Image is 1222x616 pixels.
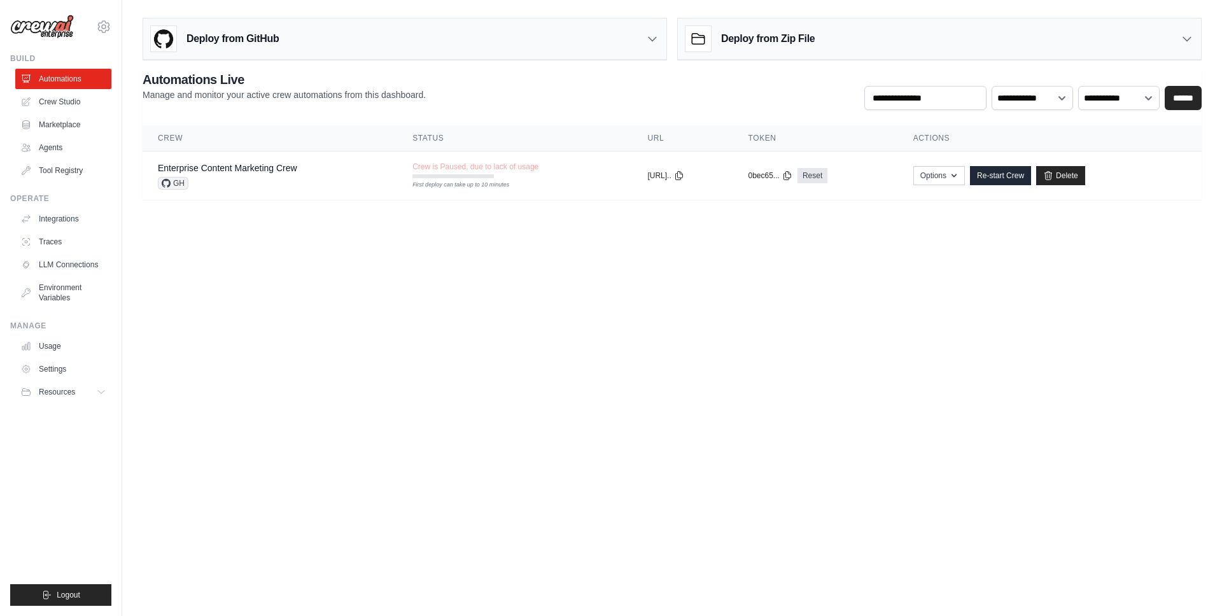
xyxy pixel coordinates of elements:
[15,137,111,158] a: Agents
[186,31,279,46] h3: Deploy from GitHub
[151,26,176,52] img: GitHub Logo
[412,181,494,190] div: First deploy can take up to 10 minutes
[10,584,111,606] button: Logout
[15,209,111,229] a: Integrations
[158,163,297,173] a: Enterprise Content Marketing Crew
[15,359,111,379] a: Settings
[15,255,111,275] a: LLM Connections
[15,115,111,135] a: Marketplace
[15,160,111,181] a: Tool Registry
[721,31,815,46] h3: Deploy from Zip File
[15,382,111,402] button: Resources
[143,88,426,101] p: Manage and monitor your active crew automations from this dashboard.
[632,125,733,151] th: URL
[733,125,898,151] th: Token
[15,69,111,89] a: Automations
[15,336,111,356] a: Usage
[10,321,111,331] div: Manage
[158,177,188,190] span: GH
[10,15,74,39] img: Logo
[10,53,111,64] div: Build
[412,162,538,172] span: Crew is Paused, due to lack of usage
[1036,166,1085,185] a: Delete
[15,232,111,252] a: Traces
[143,71,426,88] h2: Automations Live
[57,590,80,600] span: Logout
[898,125,1202,151] th: Actions
[10,193,111,204] div: Operate
[913,166,965,185] button: Options
[143,125,397,151] th: Crew
[970,166,1031,185] a: Re-start Crew
[748,171,792,181] button: 0bec65...
[15,92,111,112] a: Crew Studio
[15,277,111,308] a: Environment Variables
[397,125,632,151] th: Status
[797,168,827,183] a: Reset
[39,387,75,397] span: Resources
